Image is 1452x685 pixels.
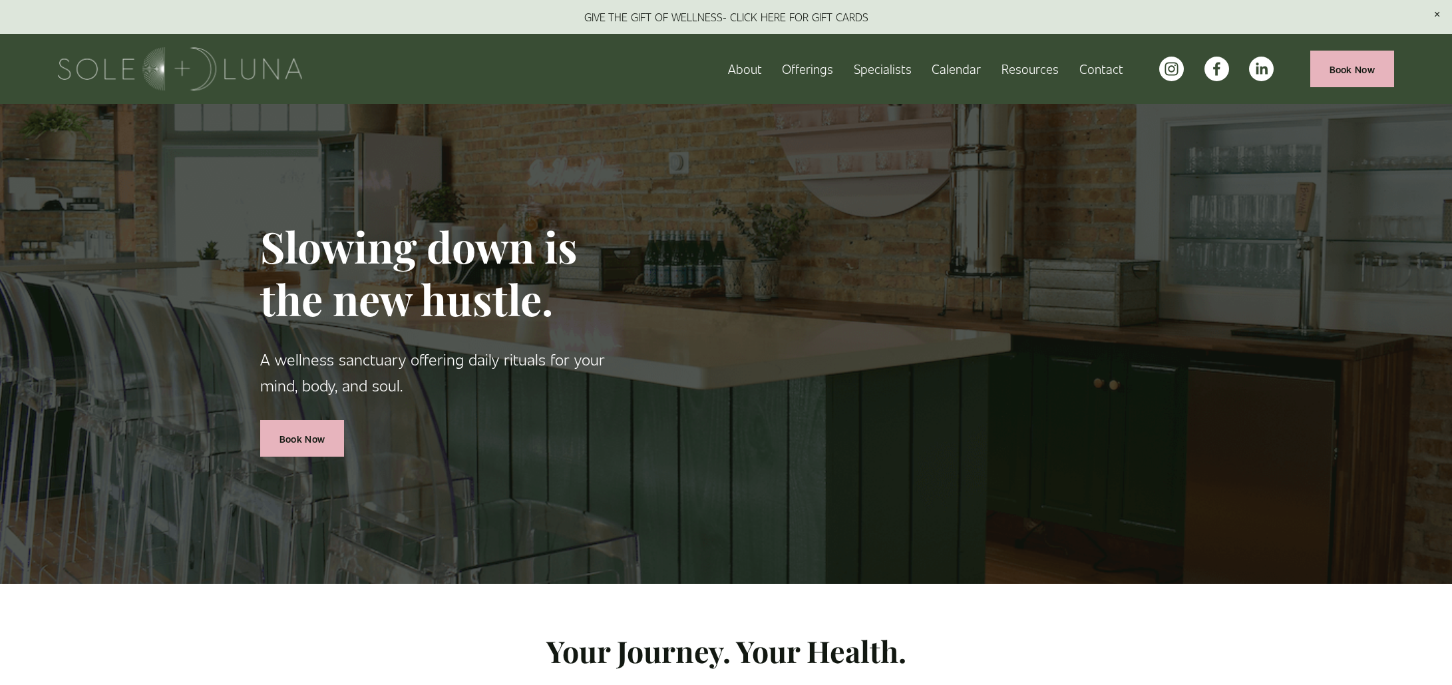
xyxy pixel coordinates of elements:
[260,420,344,457] a: Book Now
[260,346,645,397] p: A wellness sanctuary offering daily rituals for your mind, body, and soul.
[1001,57,1059,81] a: folder dropdown
[1079,57,1123,81] a: Contact
[1001,59,1059,79] span: Resources
[1310,51,1394,87] a: Book Now
[728,57,762,81] a: About
[932,57,981,81] a: Calendar
[260,220,645,326] h1: Slowing down is the new hustle.
[58,47,302,91] img: Sole + Luna
[1204,57,1229,81] a: facebook-unauth
[782,59,833,79] span: Offerings
[854,57,912,81] a: Specialists
[546,631,906,670] strong: Your Journey. Your Health.
[782,57,833,81] a: folder dropdown
[1249,57,1274,81] a: LinkedIn
[1159,57,1184,81] a: instagram-unauth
